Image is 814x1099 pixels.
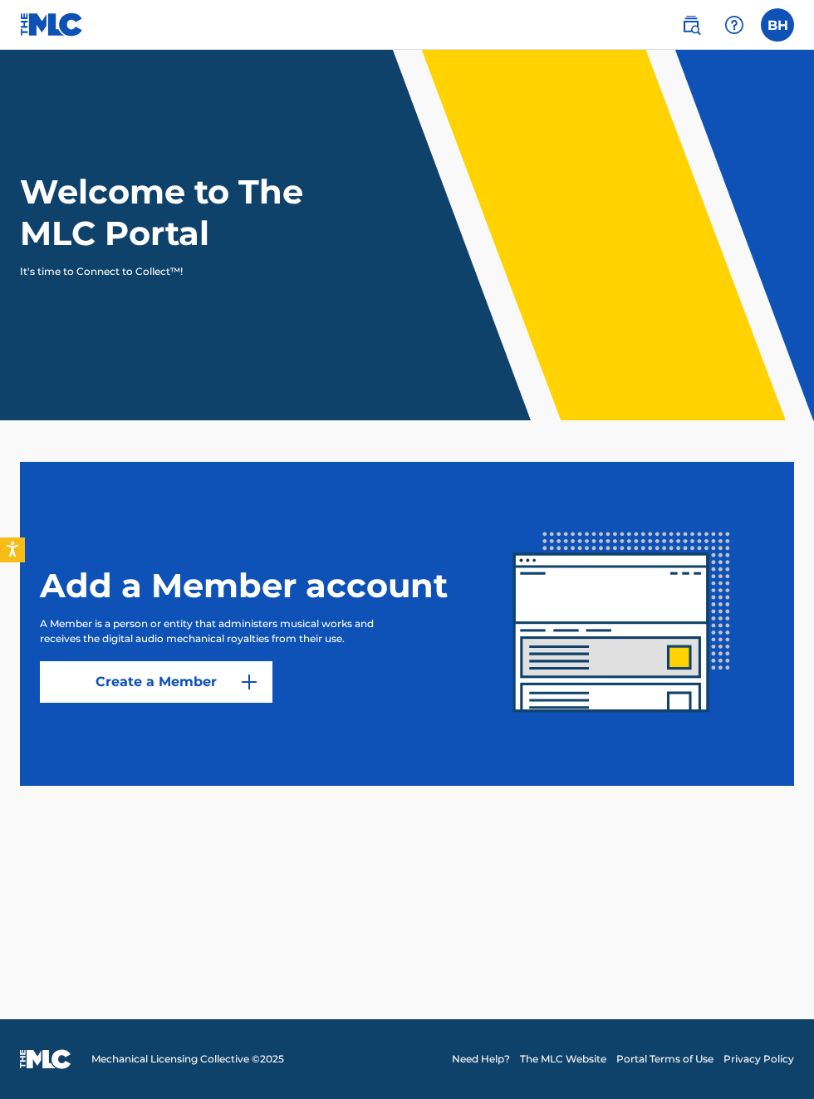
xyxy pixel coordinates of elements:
[718,8,751,42] div: Help
[674,8,708,42] a: Public Search
[91,1052,284,1067] span: Mechanical Licensing Collective © 2025
[731,1019,814,1099] iframe: Chat Widget
[20,264,308,279] p: It's time to Connect to Collect™!
[239,672,259,692] img: 9d2ae6d4665cec9f34b9.svg
[20,12,84,37] img: MLC Logo
[40,661,272,703] a: Create a Member
[20,171,331,254] h1: Welcome to The MLC Portal
[724,15,744,35] img: help
[616,1052,713,1067] a: Portal Terms of Use
[681,15,701,35] img: search
[20,1049,71,1069] img: logo
[761,8,794,42] div: User Menu
[452,1052,510,1067] a: Need Help?
[723,1052,794,1067] a: Privacy Policy
[470,472,774,776] img: img
[40,616,407,646] p: A Member is a person or entity that administers musical works and receives the digital audio mech...
[520,1052,606,1067] a: The MLC Website
[40,565,455,606] h1: Add a Member account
